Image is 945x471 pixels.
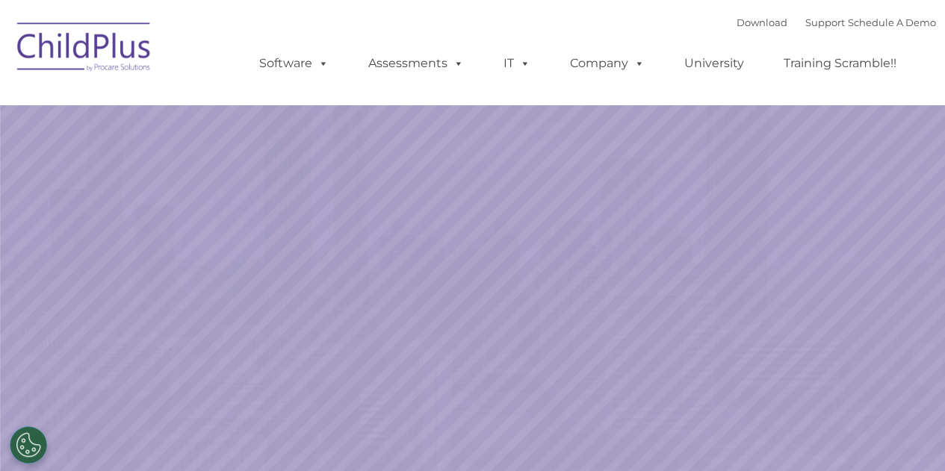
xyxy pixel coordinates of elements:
a: Training Scramble!! [769,49,911,78]
a: Support [805,16,845,28]
a: IT [489,49,545,78]
a: Schedule A Demo [848,16,936,28]
font: | [737,16,936,28]
a: Learn More [642,281,802,323]
a: Download [737,16,787,28]
img: ChildPlus by Procare Solutions [10,12,159,87]
a: Assessments [353,49,479,78]
a: Software [244,49,344,78]
button: Cookies Settings [10,426,47,464]
a: Company [555,49,660,78]
a: University [669,49,759,78]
